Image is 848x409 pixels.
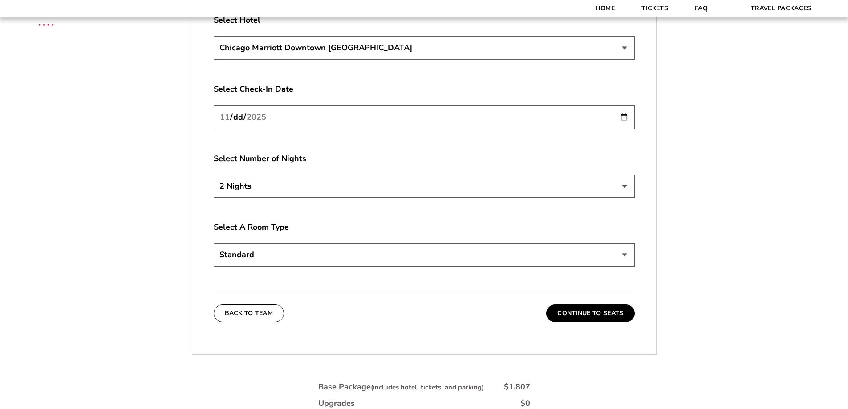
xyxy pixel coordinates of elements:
[214,84,635,95] label: Select Check-In Date
[546,304,634,322] button: Continue To Seats
[214,153,635,164] label: Select Number of Nights
[504,381,530,393] div: $1,807
[214,222,635,233] label: Select A Room Type
[214,304,284,322] button: Back To Team
[318,381,484,393] div: Base Package
[27,4,65,43] img: CBS Sports Thanksgiving Classic
[214,15,635,26] label: Select Hotel
[318,398,355,409] div: Upgrades
[371,383,484,392] small: (includes hotel, tickets, and parking)
[520,398,530,409] div: $0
